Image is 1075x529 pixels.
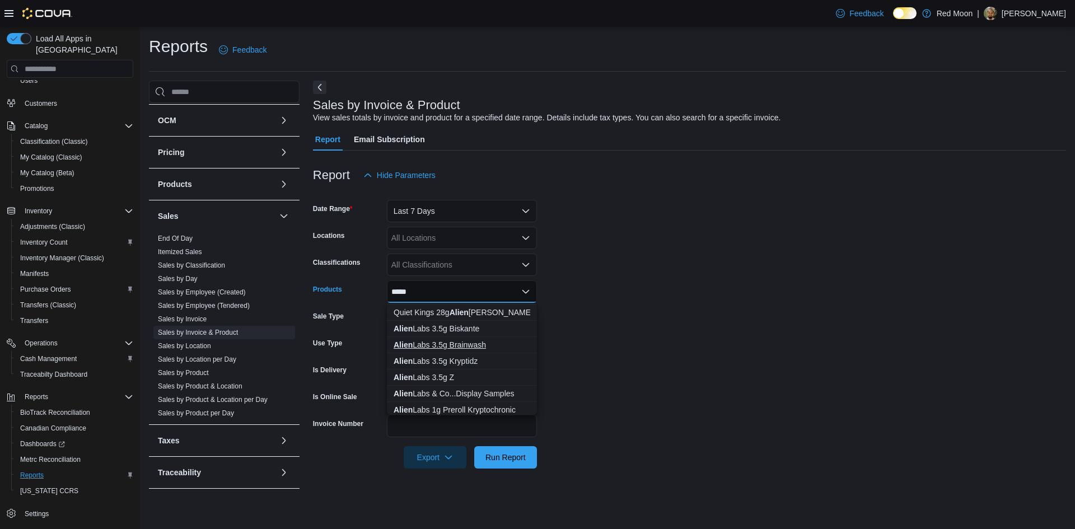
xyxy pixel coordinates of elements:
[16,298,133,312] span: Transfers (Classic)
[315,128,340,151] span: Report
[20,390,53,404] button: Reports
[20,76,38,85] span: Users
[158,328,238,337] span: Sales by Invoice & Product
[11,452,138,467] button: Metrc Reconciliation
[16,267,53,280] a: Manifests
[214,39,271,61] a: Feedback
[2,505,138,522] button: Settings
[394,355,530,367] div: Labs 3.5g Kryptidz
[20,336,62,350] button: Operations
[25,509,49,518] span: Settings
[937,7,973,20] p: Red Moon
[16,484,83,498] a: [US_STATE] CCRS
[20,336,133,350] span: Operations
[394,388,530,399] div: Labs & Co...Display Samples
[16,469,133,482] span: Reports
[158,115,275,126] button: OCM
[25,99,57,108] span: Customers
[22,8,72,19] img: Cova
[158,396,268,404] a: Sales by Product & Location per Day
[16,236,133,249] span: Inventory Count
[354,128,425,151] span: Email Subscription
[277,177,291,191] button: Products
[16,74,133,87] span: Users
[20,254,104,263] span: Inventory Manager (Classic)
[20,119,52,133] button: Catalog
[158,261,225,269] a: Sales by Classification
[313,112,781,124] div: View sales totals by invoice and product for a specified date range. Details include tax types. Y...
[158,435,275,446] button: Taxes
[11,405,138,420] button: BioTrack Reconciliation
[158,342,211,350] a: Sales by Location
[387,369,537,386] button: Alien Labs 3.5g Z
[158,147,275,158] button: Pricing
[16,220,90,233] a: Adjustments (Classic)
[16,368,92,381] a: Traceabilty Dashboard
[16,166,79,180] a: My Catalog (Beta)
[158,341,211,350] span: Sales by Location
[16,151,133,164] span: My Catalog (Classic)
[977,7,979,20] p: |
[387,337,537,353] button: Alien Labs 3.5g Brainwash
[313,285,342,294] label: Products
[158,288,246,296] a: Sales by Employee (Created)
[11,282,138,297] button: Purchase Orders
[158,261,225,270] span: Sales by Classification
[16,422,133,435] span: Canadian Compliance
[20,184,54,193] span: Promotions
[11,351,138,367] button: Cash Management
[11,483,138,499] button: [US_STATE] CCRS
[20,119,133,133] span: Catalog
[232,44,267,55] span: Feedback
[20,97,62,110] a: Customers
[16,314,133,327] span: Transfers
[25,207,52,216] span: Inventory
[2,389,138,405] button: Reports
[20,153,82,162] span: My Catalog (Classic)
[20,370,87,379] span: Traceabilty Dashboard
[20,285,71,294] span: Purchase Orders
[16,484,133,498] span: Washington CCRS
[485,452,526,463] span: Run Report
[20,354,77,363] span: Cash Management
[16,469,48,482] a: Reports
[158,179,192,190] h3: Products
[2,335,138,351] button: Operations
[158,329,238,336] a: Sales by Invoice & Product
[16,453,85,466] a: Metrc Reconciliation
[158,369,209,377] a: Sales by Product
[11,73,138,88] button: Users
[313,392,357,401] label: Is Online Sale
[11,420,138,436] button: Canadian Compliance
[377,170,436,181] span: Hide Parameters
[20,316,48,325] span: Transfers
[11,134,138,149] button: Classification (Classic)
[158,248,202,256] a: Itemized Sales
[394,373,413,382] strong: Alien
[11,149,138,165] button: My Catalog (Classic)
[11,313,138,329] button: Transfers
[16,437,69,451] a: Dashboards
[158,368,209,377] span: Sales by Product
[158,274,198,283] span: Sales by Day
[277,114,291,127] button: OCM
[394,405,413,414] strong: Alien
[158,302,250,310] a: Sales by Employee (Tendered)
[313,258,361,267] label: Classifications
[16,283,76,296] a: Purchase Orders
[394,389,413,398] strong: Alien
[474,446,537,469] button: Run Report
[20,137,88,146] span: Classification (Classic)
[16,74,42,87] a: Users
[158,247,202,256] span: Itemized Sales
[16,406,95,419] a: BioTrack Reconciliation
[277,466,291,479] button: Traceability
[158,275,198,283] a: Sales by Day
[20,301,76,310] span: Transfers (Classic)
[16,220,133,233] span: Adjustments (Classic)
[20,507,133,521] span: Settings
[158,355,236,363] a: Sales by Location per Day
[394,340,413,349] strong: Alien
[25,121,48,130] span: Catalog
[16,368,133,381] span: Traceabilty Dashboard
